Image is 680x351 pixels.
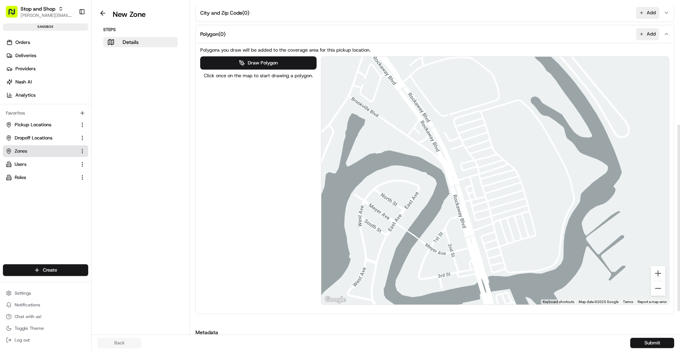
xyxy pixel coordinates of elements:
[3,300,88,310] button: Notifications
[323,295,347,305] a: Open this area in Google Maps (opens a new window)
[6,122,76,128] a: Pickup Locations
[113,9,146,19] h1: New Zone
[3,50,91,61] a: Deliveries
[73,124,89,130] span: Pylon
[103,37,178,47] button: Details
[123,38,139,46] p: Details
[25,70,120,77] div: Start new chat
[3,264,88,276] button: Create
[7,7,22,22] img: Nash
[62,107,68,113] div: 💻
[15,66,36,72] span: Providers
[25,77,93,83] div: We're available if you need us!
[6,174,76,181] a: Roles
[3,119,88,131] button: Pickup Locations
[15,325,44,331] span: Toggle Theme
[43,267,57,273] span: Create
[3,323,88,333] button: Toggle Theme
[15,148,27,154] span: Zones
[3,145,88,157] button: Zones
[197,4,672,22] button: City and Zip Code(0)Add
[20,5,55,12] button: Stop and Shop
[15,161,26,168] span: Users
[15,314,41,320] span: Chat with us!
[15,92,36,98] span: Analytics
[638,300,667,304] a: Report a map error
[3,63,91,75] a: Providers
[59,103,120,116] a: 💻API Documentation
[103,27,178,33] p: Steps
[323,295,347,305] img: Google
[3,107,88,119] div: Favorites
[3,37,91,48] a: Orders
[630,338,674,348] button: Submit
[200,72,317,79] span: Click once on the map to start drawing a polygon.
[3,89,91,101] a: Analytics
[6,161,76,168] a: Users
[636,28,659,40] button: Add
[15,337,30,343] span: Log out
[3,132,88,144] button: Dropoff Locations
[7,70,20,83] img: 1736555255976-a54dd68f-1ca7-489b-9aae-adbdc363a1c4
[651,266,665,281] button: Zoom in
[15,174,26,181] span: Roles
[15,135,52,141] span: Dropoff Locations
[197,43,672,314] div: Polygon(0)Add
[197,25,672,43] button: Polygon(0)Add
[15,106,56,113] span: Knowledge Base
[3,158,88,170] button: Users
[3,311,88,322] button: Chat with us!
[623,300,633,304] a: Terms
[3,3,76,20] button: Stop and Shop[PERSON_NAME][EMAIL_ADDRESS][DOMAIN_NAME]
[15,52,36,59] span: Deliveries
[15,290,31,296] span: Settings
[6,135,76,141] a: Dropoff Locations
[7,29,133,41] p: Welcome 👋
[200,56,317,70] button: Draw Polygon
[124,72,133,81] button: Start new chat
[69,106,117,113] span: API Documentation
[651,281,665,296] button: Zoom out
[3,23,88,31] div: sandbox
[52,124,89,130] a: Powered byPylon
[200,9,249,16] span: City and Zip Code ( 0 )
[200,47,370,53] span: Polygons you draw will be added to the coverage area for this pickup location.
[15,302,40,308] span: Notifications
[636,7,659,19] button: Add
[6,148,76,154] a: Zones
[4,103,59,116] a: 📗Knowledge Base
[15,79,32,85] span: Nash AI
[19,47,121,55] input: Clear
[3,288,88,298] button: Settings
[579,300,619,304] span: Map data ©2025 Google
[20,12,73,18] button: [PERSON_NAME][EMAIL_ADDRESS][DOMAIN_NAME]
[7,107,13,113] div: 📗
[3,335,88,345] button: Log out
[3,76,91,88] a: Nash AI
[195,329,674,336] h3: Metadata
[3,172,88,183] button: Roles
[200,30,225,38] span: Polygon ( 0 )
[15,39,30,46] span: Orders
[543,299,574,305] button: Keyboard shortcuts
[15,122,51,128] span: Pickup Locations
